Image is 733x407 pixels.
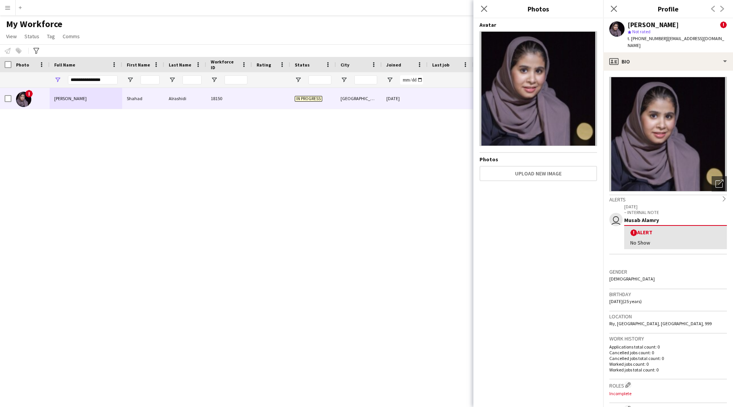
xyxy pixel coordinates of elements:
h3: Work history [609,335,727,342]
span: In progress [295,96,322,102]
div: Alert [630,229,721,236]
a: Status [21,31,42,41]
span: First Name [127,62,150,68]
span: Joined [386,62,401,68]
button: Open Filter Menu [341,76,347,83]
input: First Name Filter Input [140,75,160,84]
span: View [6,33,17,40]
div: [DATE] [382,88,428,109]
h3: Location [609,313,727,320]
span: Workforce ID [211,59,238,70]
h3: Gender [609,268,727,275]
div: [GEOGRAPHIC_DATA] [336,88,382,109]
button: Open Filter Menu [54,76,61,83]
p: Cancelled jobs count: 0 [609,350,727,355]
span: [DATE] (25 years) [609,298,642,304]
button: Open Filter Menu [386,76,393,83]
span: Last Name [169,62,191,68]
span: My Workforce [6,18,62,30]
span: Last job [432,62,449,68]
span: Status [24,33,39,40]
h4: Photos [480,156,597,163]
button: Open Filter Menu [127,76,134,83]
div: Open photos pop-in [712,176,727,191]
h3: Birthday [609,291,727,298]
img: Crew avatar or photo [609,77,727,191]
span: [DEMOGRAPHIC_DATA] [609,276,655,282]
div: Alerts [609,195,727,203]
div: 18150 [206,88,252,109]
span: t. [PHONE_NUMBER] [628,36,667,41]
div: [PERSON_NAME] [628,21,679,28]
img: Shahad Alrashidi [16,92,31,107]
span: ! [25,90,33,97]
p: Worked jobs total count: 0 [609,367,727,373]
app-action-btn: Advanced filters [32,46,41,55]
span: ! [720,21,727,28]
button: Open Filter Menu [211,76,218,83]
span: Comms [63,33,80,40]
a: Tag [44,31,58,41]
input: Status Filter Input [308,75,331,84]
span: Full Name [54,62,75,68]
button: Upload new image [480,166,597,181]
p: [DATE] [624,204,727,209]
span: City [341,62,349,68]
span: Not rated [632,29,651,34]
p: Applications total count: 0 [609,344,727,350]
button: Open Filter Menu [295,76,302,83]
span: [PERSON_NAME] [54,96,87,101]
span: Photo [16,62,29,68]
h3: Profile [603,4,733,14]
img: Crew avatar [480,31,597,146]
span: Rating [257,62,271,68]
a: Comms [60,31,83,41]
span: ! [630,229,637,236]
input: Joined Filter Input [400,75,423,84]
div: Musab Alamry [624,217,727,224]
a: View [3,31,20,41]
div: Shahad [122,88,164,109]
div: No Show [630,239,721,246]
button: Open Filter Menu [169,76,176,83]
div: Alrashidi [164,88,206,109]
span: | [EMAIL_ADDRESS][DOMAIN_NAME] [628,36,724,48]
input: Full Name Filter Input [68,75,118,84]
input: Workforce ID Filter Input [224,75,247,84]
p: Worked jobs count: 0 [609,361,727,367]
p: Incomplete [609,391,727,396]
input: Last Name Filter Input [182,75,202,84]
span: Tag [47,33,55,40]
span: Status [295,62,310,68]
h4: Avatar [480,21,597,28]
span: Riy, [GEOGRAPHIC_DATA], [GEOGRAPHIC_DATA], 999 [609,321,712,326]
p: – INTERNAL NOTE [624,209,727,215]
p: Cancelled jobs total count: 0 [609,355,727,361]
h3: Photos [473,4,603,14]
input: City Filter Input [354,75,377,84]
div: Bio [603,52,733,71]
h3: Roles [609,381,727,389]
